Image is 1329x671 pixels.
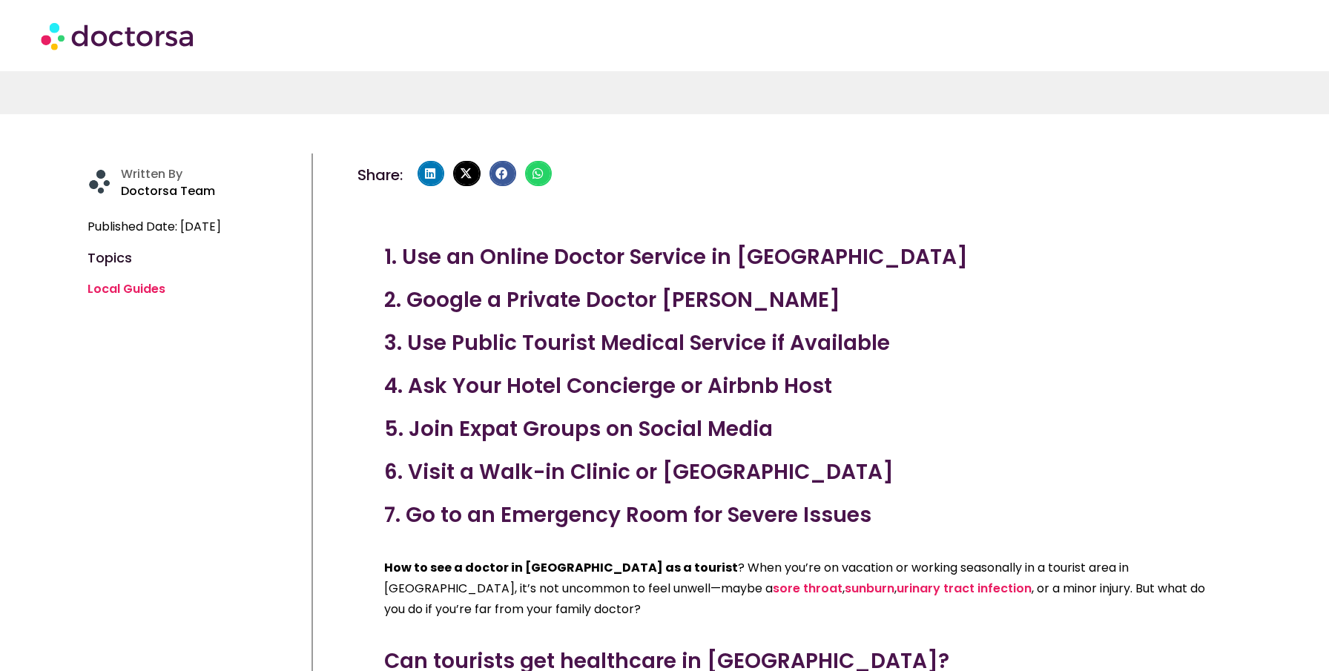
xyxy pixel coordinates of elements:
[384,414,1215,445] h3: 5. Join Expat Groups on Social Media
[525,161,552,186] div: Share on whatsapp
[384,559,738,576] b: How to see a doctor in [GEOGRAPHIC_DATA] as a tourist
[88,280,165,297] a: Local Guides
[897,580,1032,597] a: urinary tract infection
[489,161,516,186] div: Share on facebook
[384,500,1215,531] h3: 7. Go to an Emergency Room for Severe Issues
[453,161,480,186] div: Share on x-twitter
[384,559,1205,618] span: ? When you’re on vacation or working seasonally in a tourist area in [GEOGRAPHIC_DATA], it’s not ...
[384,242,1215,273] h3: 1. Use an Online Doctor Service in [GEOGRAPHIC_DATA]
[357,168,403,182] h4: Share:
[121,167,304,181] h4: Written By
[384,457,1215,488] h3: 6. Visit a Walk-in Clinic or [GEOGRAPHIC_DATA]
[384,328,1215,359] h3: 3. Use Public Tourist Medical Service if Available
[845,580,894,597] a: sunburn
[88,252,304,264] h4: Topics
[773,580,842,597] a: sore throat
[384,371,1215,402] h3: 4. Ask Your Hotel Concierge or Airbnb Host
[384,285,1215,316] h3: 2. Google a Private Doctor [PERSON_NAME]
[418,161,444,186] div: Share on linkedin
[121,181,304,202] p: Doctorsa Team
[88,216,221,237] span: Published Date: [DATE]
